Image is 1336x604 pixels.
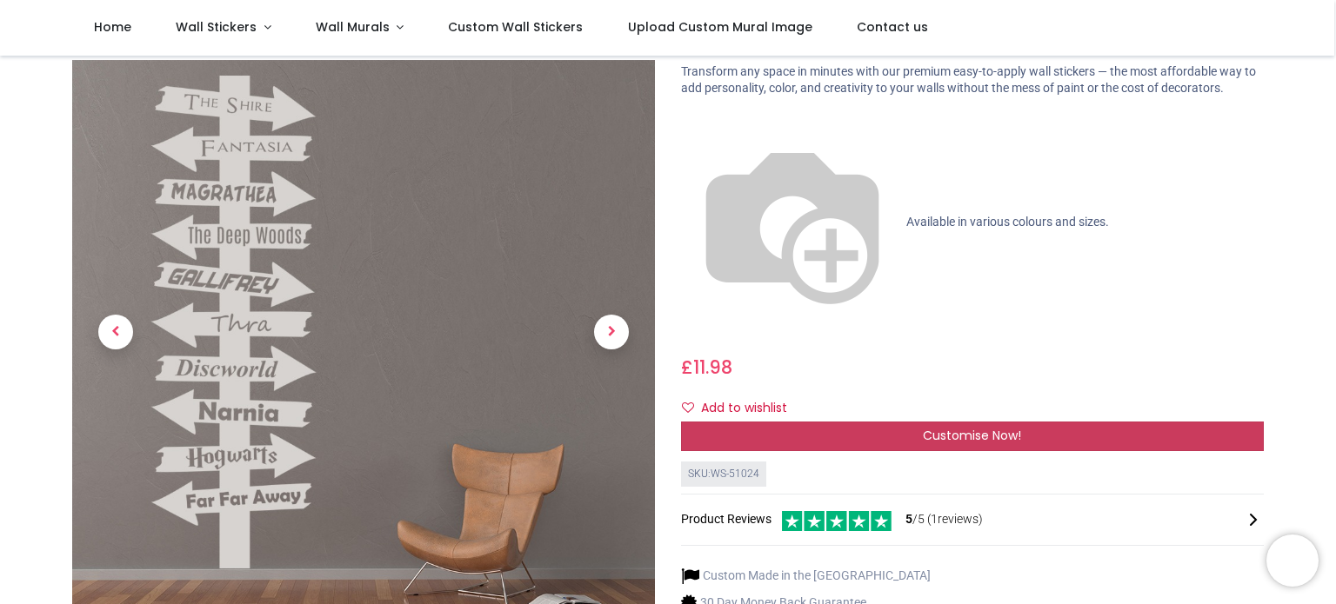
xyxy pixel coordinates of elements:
[94,18,131,36] span: Home
[681,567,931,585] li: Custom Made in the [GEOGRAPHIC_DATA]
[448,18,583,36] span: Custom Wall Stickers
[628,18,812,36] span: Upload Custom Mural Image
[857,18,928,36] span: Contact us
[98,315,133,349] span: Previous
[905,511,983,528] span: /5 ( 1 reviews)
[681,63,1264,97] p: Transform any space in minutes with our premium easy-to-apply wall stickers — the most affordable...
[681,355,732,380] span: £
[923,427,1021,444] span: Customise Now!
[594,315,629,349] span: Next
[682,402,694,414] i: Add to wishlist
[72,142,159,522] a: Previous
[568,142,655,522] a: Next
[316,18,390,36] span: Wall Murals
[176,18,257,36] span: Wall Stickers
[906,214,1109,228] span: Available in various colours and sizes.
[681,394,802,423] button: Add to wishlistAdd to wishlist
[681,508,1264,532] div: Product Reviews
[905,512,912,526] span: 5
[681,461,766,487] div: SKU: WS-51024
[681,111,904,334] img: color-wheel.png
[693,355,732,380] span: 11.98
[1266,534,1319,587] iframe: Brevo live chat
